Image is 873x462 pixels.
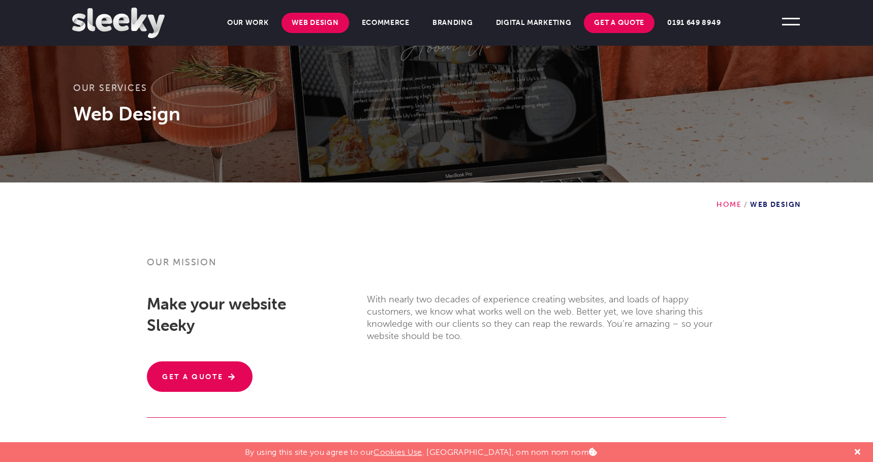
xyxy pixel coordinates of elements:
[422,13,483,33] a: Branding
[73,101,800,127] h1: Web Design
[147,361,253,392] a: Get A Quote
[72,8,165,38] img: Sleeky Web Design Newcastle
[352,13,420,33] a: Ecommerce
[716,182,801,209] div: Web Design
[282,13,349,33] a: Web Design
[217,13,279,33] a: Our Work
[147,256,726,281] h3: Our mission
[716,200,741,209] a: Home
[373,447,422,457] a: Cookies Use
[657,13,731,33] a: 0191 649 8949
[367,293,726,342] p: With nearly two decades of experience creating websites, and loads of happy customers, we know wh...
[584,13,654,33] a: Get A Quote
[741,200,750,209] span: /
[147,293,309,336] h2: Make your website Sleeky
[245,442,597,457] p: By using this site you agree to our . [GEOGRAPHIC_DATA], om nom nom nom
[486,13,582,33] a: Digital Marketing
[73,82,800,101] h3: Our services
